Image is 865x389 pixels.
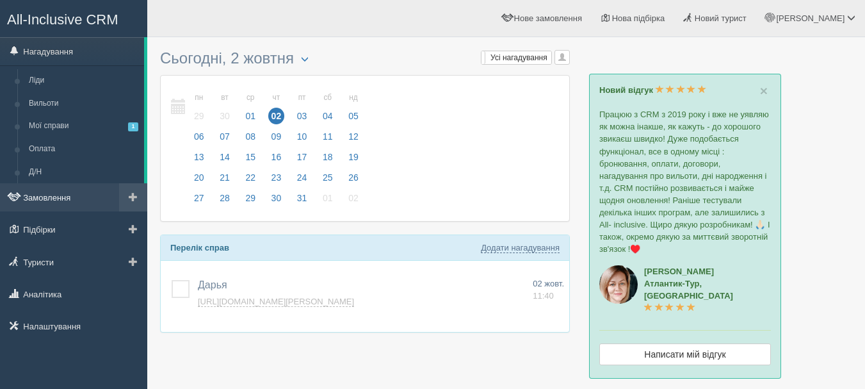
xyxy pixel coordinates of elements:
[23,92,144,115] a: Вильоти
[760,84,768,97] button: Close
[294,128,311,145] span: 10
[316,170,340,191] a: 25
[242,169,259,186] span: 22
[644,267,733,313] a: [PERSON_NAME]Атлантик-Тур, [GEOGRAPHIC_DATA]
[7,12,118,28] span: All-Inclusive CRM
[216,108,233,124] span: 30
[187,170,211,191] a: 20
[187,150,211,170] a: 13
[216,92,233,103] small: вт
[238,85,263,129] a: ср 01
[345,108,362,124] span: 05
[268,92,285,103] small: чт
[264,150,289,170] a: 16
[514,13,582,23] span: Нове замовлення
[264,191,289,211] a: 30
[345,169,362,186] span: 26
[319,149,336,165] span: 18
[170,243,229,252] b: Перелік справ
[345,149,362,165] span: 19
[1,1,147,36] a: All-Inclusive CRM
[490,53,547,62] span: Усі нагадування
[191,149,207,165] span: 13
[695,13,747,23] span: Новий турист
[290,150,314,170] a: 17
[213,170,237,191] a: 21
[238,129,263,150] a: 08
[268,169,285,186] span: 23
[268,108,285,124] span: 02
[599,343,771,365] a: Написати мій відгук
[294,149,311,165] span: 17
[213,85,237,129] a: вт 30
[213,191,237,211] a: 28
[238,191,263,211] a: 29
[216,149,233,165] span: 14
[294,169,311,186] span: 24
[341,170,362,191] a: 26
[187,129,211,150] a: 06
[319,128,336,145] span: 11
[760,83,768,98] span: ×
[238,150,263,170] a: 15
[242,190,259,206] span: 29
[242,108,259,124] span: 01
[23,161,144,184] a: Д/Н
[341,191,362,211] a: 02
[264,170,289,191] a: 23
[160,50,570,69] h3: Сьогодні, 2 жовтня
[23,115,144,138] a: Мої справи1
[533,291,554,301] span: 11:40
[345,128,362,145] span: 12
[191,128,207,145] span: 06
[216,190,233,206] span: 28
[238,170,263,191] a: 22
[264,85,289,129] a: чт 02
[216,128,233,145] span: 07
[264,129,289,150] a: 09
[23,69,144,92] a: Ліди
[216,169,233,186] span: 21
[316,85,340,129] a: сб 04
[191,169,207,186] span: 20
[191,92,207,103] small: пн
[341,85,362,129] a: нд 05
[23,138,144,161] a: Оплата
[198,297,354,307] a: [URL][DOMAIN_NAME][PERSON_NAME]
[319,190,336,206] span: 01
[128,122,138,131] span: 1
[290,129,314,150] a: 10
[213,129,237,150] a: 07
[345,190,362,206] span: 02
[290,191,314,211] a: 31
[290,85,314,129] a: пт 03
[776,13,845,23] span: [PERSON_NAME]
[187,191,211,211] a: 27
[268,149,285,165] span: 16
[191,108,207,124] span: 29
[242,149,259,165] span: 15
[481,243,560,253] a: Додати нагадування
[198,279,227,290] span: Дарья
[191,190,207,206] span: 27
[316,191,340,211] a: 01
[341,129,362,150] a: 12
[213,150,237,170] a: 14
[533,278,564,302] a: 02 жовт. 11:40
[599,85,706,95] a: Новий відгук
[187,85,211,129] a: пн 29
[319,169,336,186] span: 25
[341,150,362,170] a: 19
[268,190,285,206] span: 30
[242,92,259,103] small: ср
[316,150,340,170] a: 18
[268,128,285,145] span: 09
[294,190,311,206] span: 31
[290,170,314,191] a: 24
[294,108,311,124] span: 03
[319,108,336,124] span: 04
[599,108,771,255] p: Працюю з CRM з 2019 року і вже не уявляю як можна інакше, як кажуть - до хорошого звикаєш швидко!...
[294,92,311,103] small: пт
[612,13,665,23] span: Нова підбірка
[242,128,259,145] span: 08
